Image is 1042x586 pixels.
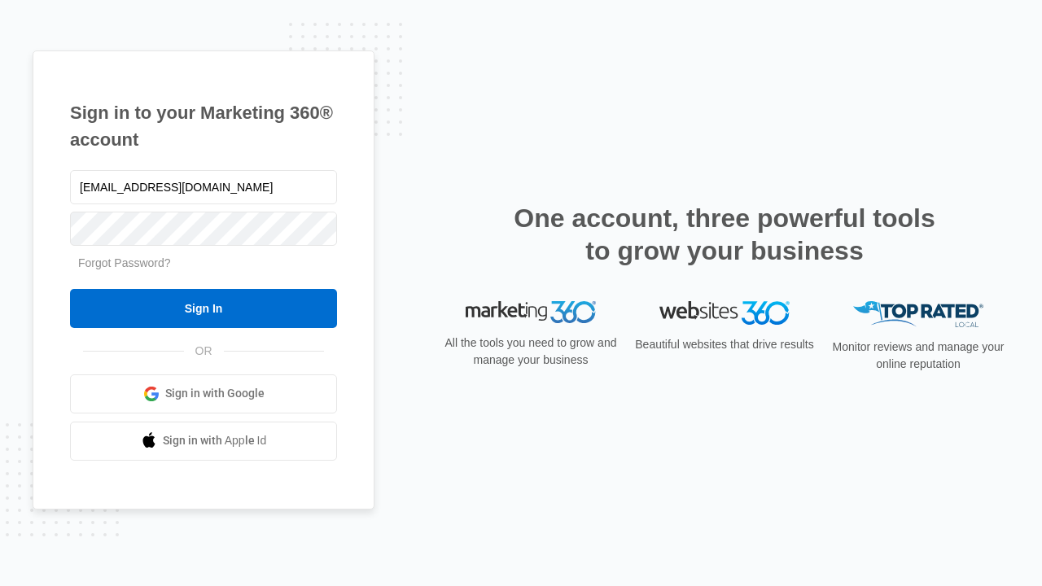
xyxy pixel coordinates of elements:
[659,301,790,325] img: Websites 360
[165,385,265,402] span: Sign in with Google
[633,336,816,353] p: Beautiful websites that drive results
[70,170,337,204] input: Email
[466,301,596,324] img: Marketing 360
[509,202,940,267] h2: One account, three powerful tools to grow your business
[70,374,337,413] a: Sign in with Google
[853,301,983,328] img: Top Rated Local
[163,432,267,449] span: Sign in with Apple Id
[70,422,337,461] a: Sign in with Apple Id
[440,335,622,369] p: All the tools you need to grow and manage your business
[70,99,337,153] h1: Sign in to your Marketing 360® account
[827,339,1009,373] p: Monitor reviews and manage your online reputation
[70,289,337,328] input: Sign In
[78,256,171,269] a: Forgot Password?
[184,343,224,360] span: OR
